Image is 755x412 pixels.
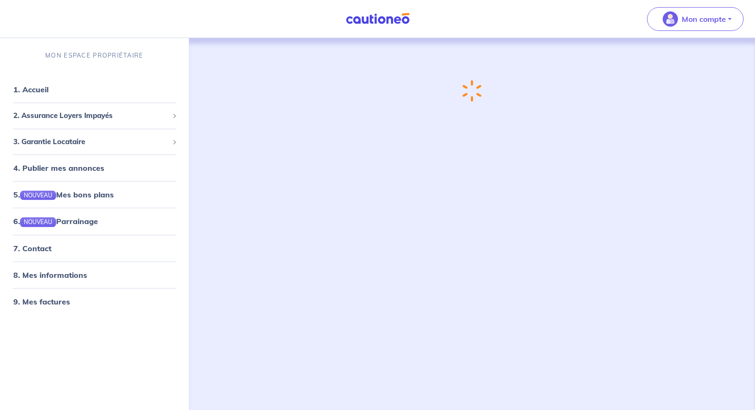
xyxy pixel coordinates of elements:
img: illu_account_valid_menu.svg [663,11,678,27]
div: 2. Assurance Loyers Impayés [4,107,185,125]
div: 3. Garantie Locataire [4,132,185,151]
div: 6.NOUVEAUParrainage [4,212,185,231]
p: MON ESPACE PROPRIÉTAIRE [45,51,143,60]
div: 4. Publier mes annonces [4,158,185,177]
div: 5.NOUVEAUMes bons plans [4,185,185,204]
img: Cautioneo [342,13,413,25]
div: 1. Accueil [4,80,185,99]
a: 9. Mes factures [13,296,70,306]
a: 4. Publier mes annonces [13,163,104,173]
a: 8. Mes informations [13,270,87,279]
div: 7. Contact [4,238,185,257]
a: 6.NOUVEAUParrainage [13,216,98,226]
div: 8. Mes informations [4,265,185,284]
img: loading-spinner [462,80,481,102]
span: 3. Garantie Locataire [13,136,168,147]
a: 1. Accueil [13,85,49,94]
div: 9. Mes factures [4,292,185,311]
button: illu_account_valid_menu.svgMon compte [647,7,744,31]
a: 5.NOUVEAUMes bons plans [13,190,114,199]
a: 7. Contact [13,243,51,253]
p: Mon compte [682,13,726,25]
span: 2. Assurance Loyers Impayés [13,110,168,121]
